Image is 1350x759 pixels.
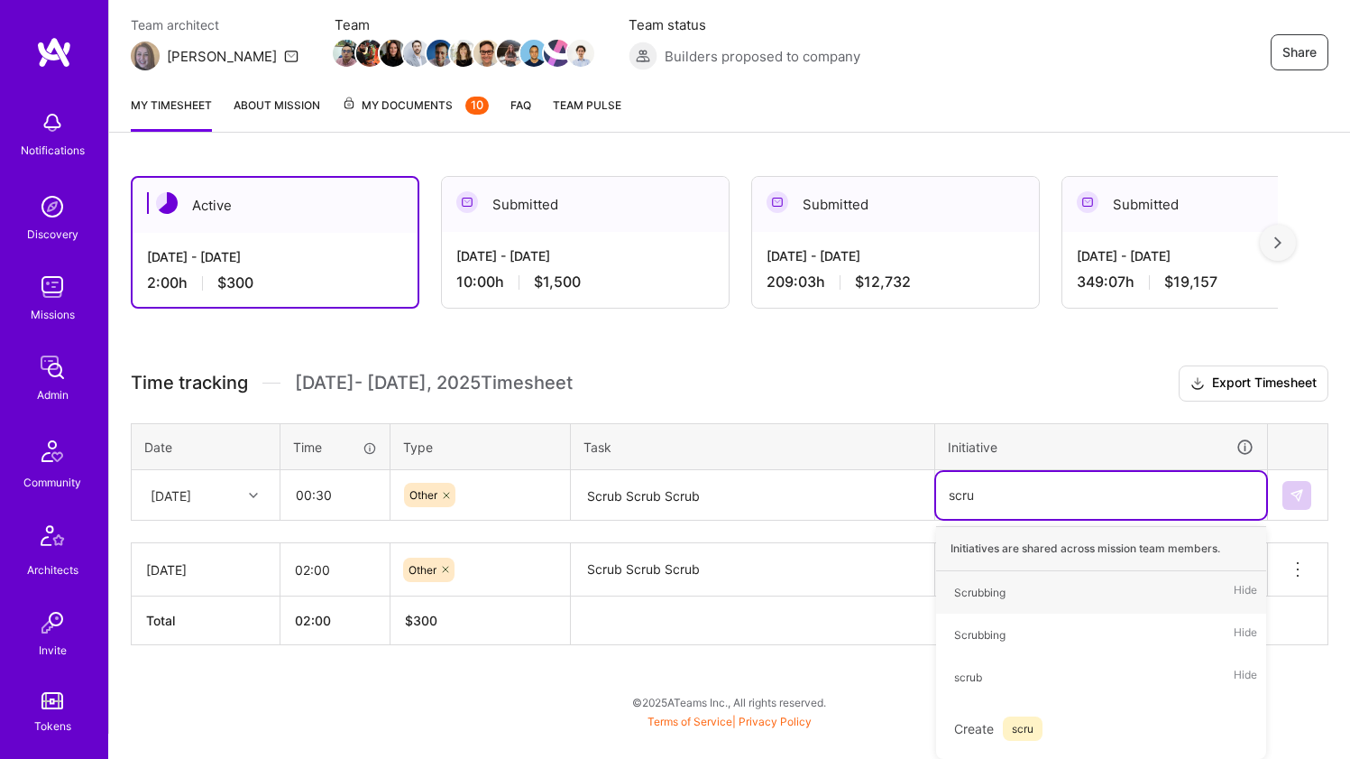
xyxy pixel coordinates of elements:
div: Architects [27,560,78,579]
img: Active [156,192,178,214]
div: [DATE] [151,486,191,504]
a: Team Member Avatar [428,38,452,69]
div: Missions [31,305,75,324]
input: HH:MM [281,471,389,519]
div: Time [293,438,377,457]
div: Tokens [34,717,71,736]
div: Scrubbing [954,625,1006,644]
a: Team Member Avatar [381,38,405,69]
span: $ 300 [405,613,437,628]
img: Team Member Avatar [544,40,571,67]
span: Team status [629,15,860,34]
img: admin teamwork [34,349,70,385]
img: bell [34,105,70,141]
span: Time tracking [131,372,248,394]
img: Team Member Avatar [403,40,430,67]
textarea: Scrub Scrub Scrub [573,545,932,595]
img: Team Member Avatar [497,40,524,67]
a: Team Member Avatar [499,38,522,69]
img: right [1274,236,1281,249]
span: $1,500 [534,273,581,292]
div: Invite [39,641,67,660]
a: About Mission [234,96,320,132]
div: Active [133,178,418,233]
a: Team Member Avatar [475,38,499,69]
img: Team Member Avatar [333,40,360,67]
img: Team Member Avatar [473,40,501,67]
a: Terms of Service [647,715,732,728]
span: Builders proposed to company [665,47,860,66]
div: Discovery [27,225,78,244]
div: scrub [954,668,982,687]
th: Total [132,597,280,645]
div: 2:00 h [147,273,403,292]
div: Submitted [442,177,729,232]
div: Community [23,473,81,492]
span: Team Pulse [553,98,621,112]
span: | [647,715,812,728]
div: Create [945,708,1257,750]
th: Date [132,423,280,470]
i: icon Download [1190,375,1205,393]
div: [DATE] - [DATE] [147,247,403,266]
i: icon Mail [284,49,298,63]
a: FAQ [510,96,531,132]
th: 02:00 [280,597,390,645]
input: HH:MM [280,546,390,594]
div: Submitted [1062,177,1349,232]
img: Submitted [456,191,478,213]
div: [DATE] - [DATE] [1077,246,1335,265]
div: [DATE] [146,560,265,579]
div: [DATE] - [DATE] [456,246,714,265]
img: logo [36,36,72,69]
div: Admin [37,385,69,404]
img: Team Member Avatar [450,40,477,67]
div: 10:00 h [456,273,714,292]
img: Builders proposed to company [629,42,657,70]
div: Initiative [948,437,1254,458]
div: 349:07 h [1077,273,1335,292]
textarea: Scrub Scrub Scrub [573,472,932,520]
div: Notifications [21,141,85,160]
img: teamwork [34,269,70,305]
img: Submitted [767,191,788,213]
span: Hide [1234,665,1257,690]
img: Submitted [1077,191,1098,213]
span: $300 [217,273,253,292]
span: Team [335,15,592,34]
span: scru [1003,717,1042,741]
span: $12,732 [855,273,911,292]
img: Team Member Avatar [380,40,407,67]
span: My Documents [342,96,489,116]
a: Team Member Avatar [569,38,592,69]
a: Team Member Avatar [546,38,569,69]
span: Other [409,488,437,502]
span: $19,157 [1164,273,1217,292]
div: Scrubbing [954,583,1006,602]
span: Hide [1234,580,1257,605]
span: Share [1282,43,1317,61]
img: tokens [41,692,63,709]
img: discovery [34,189,70,225]
div: Submitted [752,177,1039,232]
img: Team Member Avatar [567,40,594,67]
div: Initiatives are shared across mission team members. [936,526,1266,571]
th: Type [390,423,571,470]
button: Export Timesheet [1179,366,1328,402]
a: Team Member Avatar [522,38,546,69]
img: Community [31,430,74,473]
div: © 2025 ATeams Inc., All rights reserved. [108,680,1350,725]
img: Team Member Avatar [356,40,383,67]
span: Hide [1234,623,1257,647]
img: Team Member Avatar [427,40,454,67]
a: My Documents10 [342,96,489,132]
i: icon Chevron [249,491,258,500]
span: [DATE] - [DATE] , 2025 Timesheet [295,372,573,394]
span: Team architect [131,15,298,34]
a: Team Pulse [553,96,621,132]
a: Privacy Policy [739,715,812,728]
a: Team Member Avatar [358,38,381,69]
div: 209:03 h [767,273,1024,292]
button: Share [1271,34,1328,70]
img: Team Member Avatar [520,40,547,67]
